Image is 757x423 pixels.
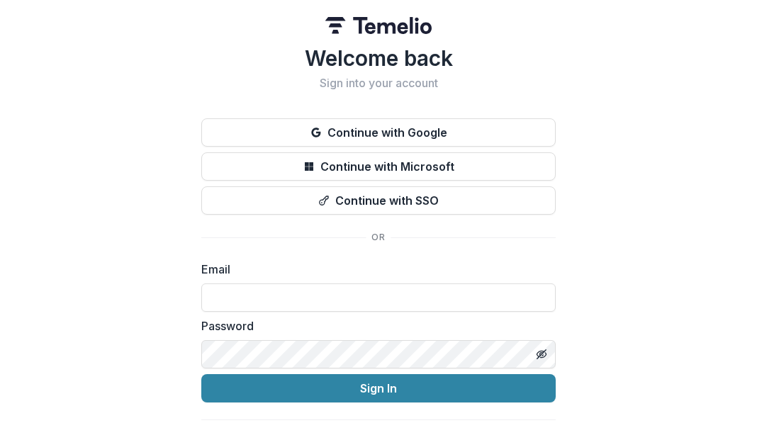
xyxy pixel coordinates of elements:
h1: Welcome back [201,45,556,71]
button: Continue with SSO [201,186,556,215]
label: Password [201,317,547,334]
label: Email [201,261,547,278]
button: Continue with Microsoft [201,152,556,181]
button: Sign In [201,374,556,402]
button: Toggle password visibility [530,343,553,366]
img: Temelio [325,17,432,34]
h2: Sign into your account [201,77,556,90]
button: Continue with Google [201,118,556,147]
